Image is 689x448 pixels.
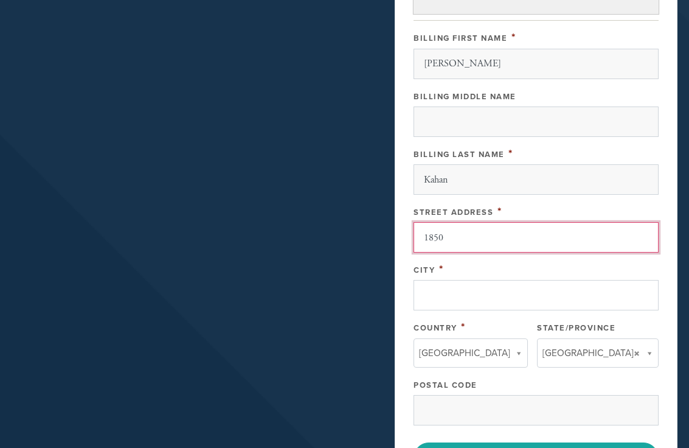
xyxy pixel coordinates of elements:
[414,323,457,333] label: Country
[414,208,493,217] label: Street Address
[414,92,516,102] label: Billing Middle Name
[542,345,634,361] span: [GEOGRAPHIC_DATA]
[414,33,507,43] label: Billing First Name
[414,380,477,390] label: Postal Code
[537,338,659,368] a: [GEOGRAPHIC_DATA]
[419,345,510,361] span: [GEOGRAPHIC_DATA]
[511,30,516,44] span: This field is required.
[439,262,444,276] span: This field is required.
[497,205,502,218] span: This field is required.
[414,265,435,275] label: City
[508,147,513,160] span: This field is required.
[461,320,466,334] span: This field is required.
[414,150,505,159] label: Billing Last Name
[414,338,528,368] a: [GEOGRAPHIC_DATA]
[537,323,615,333] label: State/Province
